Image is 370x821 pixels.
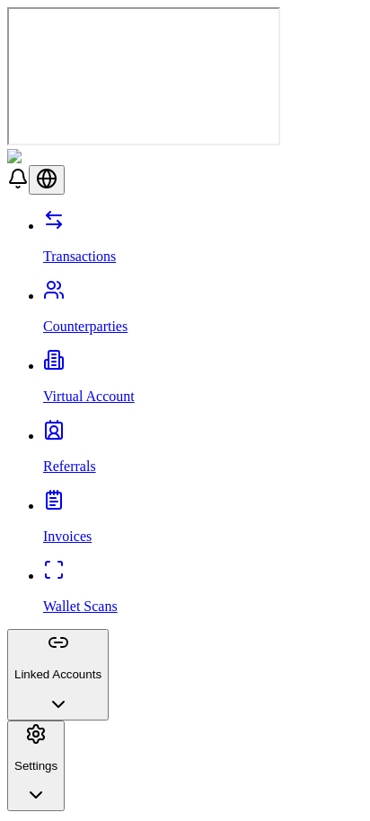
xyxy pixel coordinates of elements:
p: Linked Accounts [14,668,101,681]
a: Virtual Account [43,358,363,405]
p: Transactions [43,249,363,265]
p: Invoices [43,528,363,545]
a: Transactions [43,218,363,265]
button: Settings [7,721,65,812]
p: Counterparties [43,319,363,335]
p: Settings [14,759,57,773]
a: Referrals [43,428,363,475]
p: Referrals [43,459,363,475]
p: Wallet Scans [43,598,363,615]
button: Linked Accounts [7,629,109,721]
a: Invoices [43,498,363,545]
p: Virtual Account [43,389,363,405]
a: Wallet Scans [43,568,363,615]
a: Counterparties [43,288,363,335]
img: ShieldPay Logo [7,149,114,165]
